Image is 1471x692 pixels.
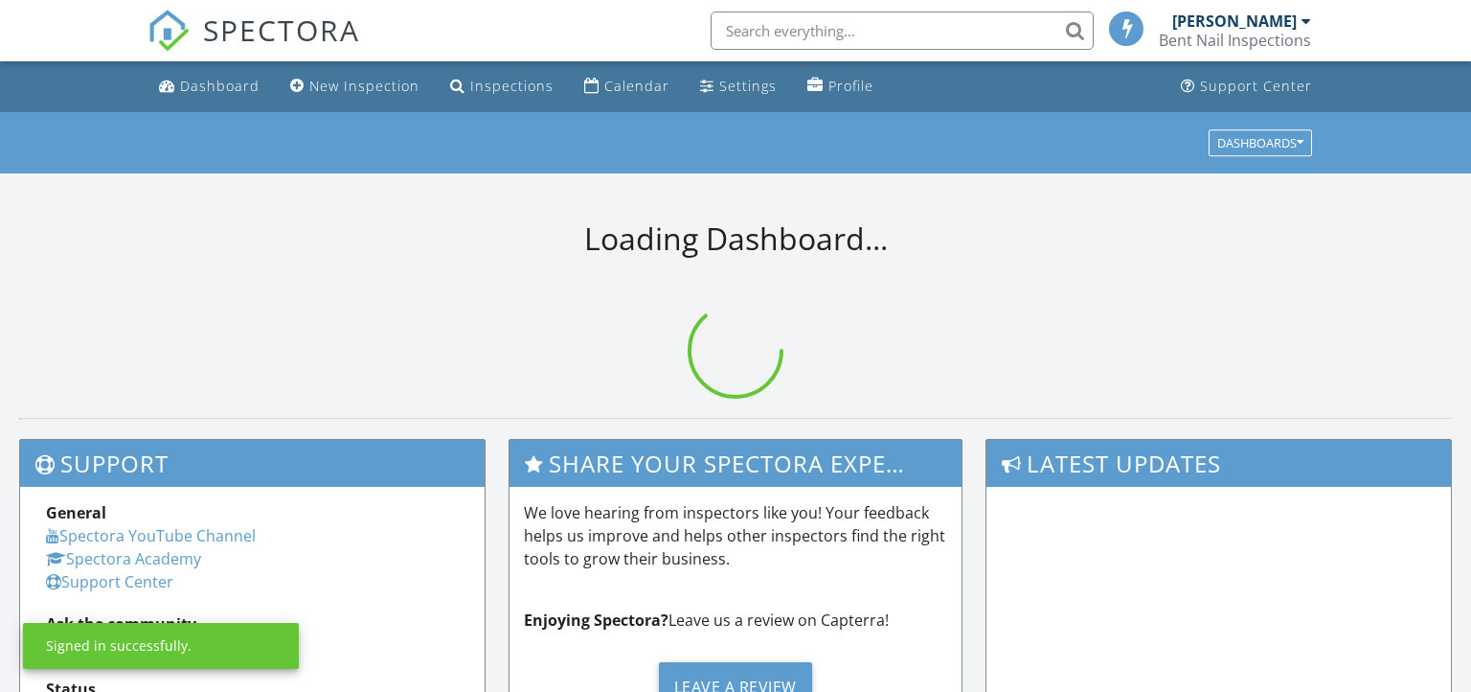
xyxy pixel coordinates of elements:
strong: General [46,502,106,523]
a: Profile [800,69,881,104]
div: Dashboards [1217,136,1303,150]
div: [PERSON_NAME] [1172,12,1297,31]
input: Search everything... [711,12,1094,50]
h3: Share Your Spectora Experience [509,440,962,487]
span: SPECTORA [203,10,360,50]
a: Support Center [46,571,173,592]
p: We love hearing from inspectors like you! Your feedback helps us improve and helps other inspecto... [524,501,948,570]
div: Calendar [604,77,669,95]
h3: Latest Updates [986,440,1451,487]
a: Settings [692,69,784,104]
div: New Inspection [309,77,419,95]
a: Inspections [442,69,561,104]
a: Dashboard [151,69,267,104]
p: Leave us a review on Capterra! [524,609,948,632]
img: The Best Home Inspection Software - Spectora [147,10,190,52]
a: SPECTORA [147,26,360,66]
a: Calendar [577,69,677,104]
div: Settings [719,77,777,95]
a: Support Center [1173,69,1320,104]
div: Bent Nail Inspections [1159,31,1311,50]
button: Dashboards [1209,129,1312,156]
div: Ask the community [46,612,459,635]
div: Inspections [470,77,554,95]
strong: Enjoying Spectora? [524,610,668,631]
div: Support Center [1200,77,1312,95]
div: Profile [828,77,873,95]
a: Spectora YouTube Channel [46,525,256,546]
div: Dashboard [180,77,260,95]
a: New Inspection [283,69,427,104]
div: Signed in successfully. [46,636,192,656]
h3: Support [20,440,485,487]
a: Spectora Academy [46,548,201,569]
